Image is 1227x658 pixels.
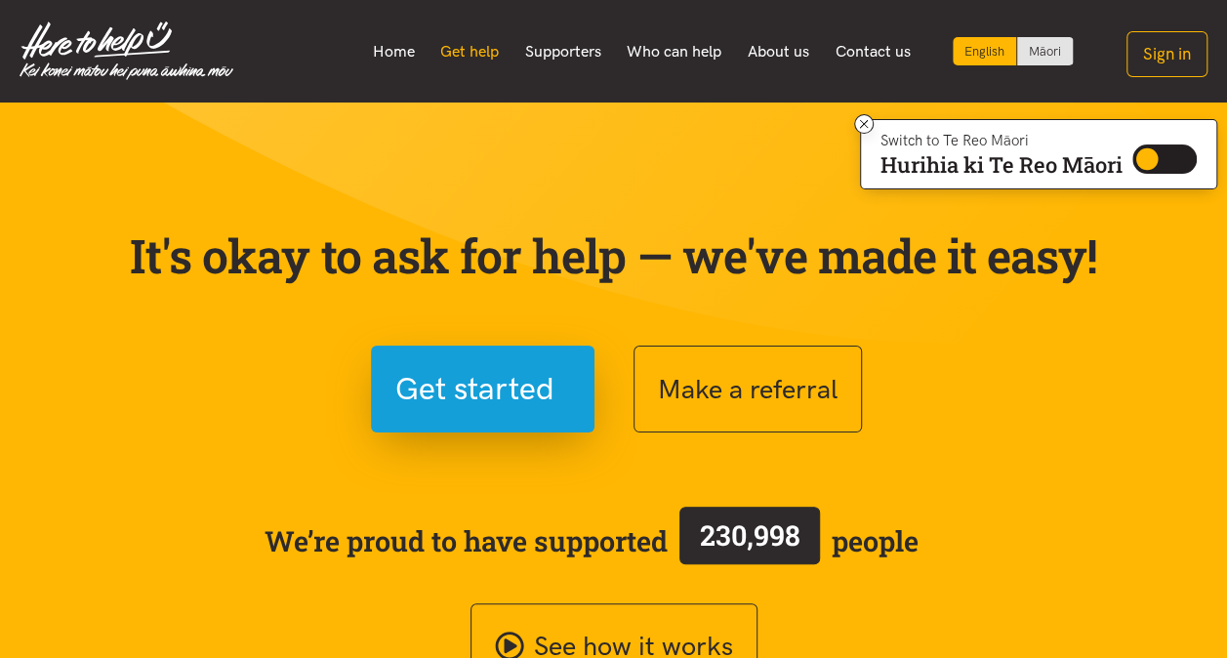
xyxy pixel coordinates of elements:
[359,31,428,72] a: Home
[880,135,1123,146] p: Switch to Te Reo Māori
[880,156,1123,174] p: Hurihia ki Te Reo Māori
[428,31,512,72] a: Get help
[634,346,862,432] button: Make a referral
[371,346,594,432] button: Get started
[700,516,800,554] span: 230,998
[953,37,1017,65] div: Current language
[668,503,832,579] a: 230,998
[1017,37,1073,65] a: Switch to Te Reo Māori
[822,31,923,72] a: Contact us
[1126,31,1207,77] button: Sign in
[953,37,1074,65] div: Language toggle
[735,31,823,72] a: About us
[265,503,919,579] span: We’re proud to have supported people
[395,364,554,414] span: Get started
[511,31,614,72] a: Supporters
[20,21,233,80] img: Home
[126,227,1102,284] p: It's okay to ask for help — we've made it easy!
[614,31,735,72] a: Who can help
